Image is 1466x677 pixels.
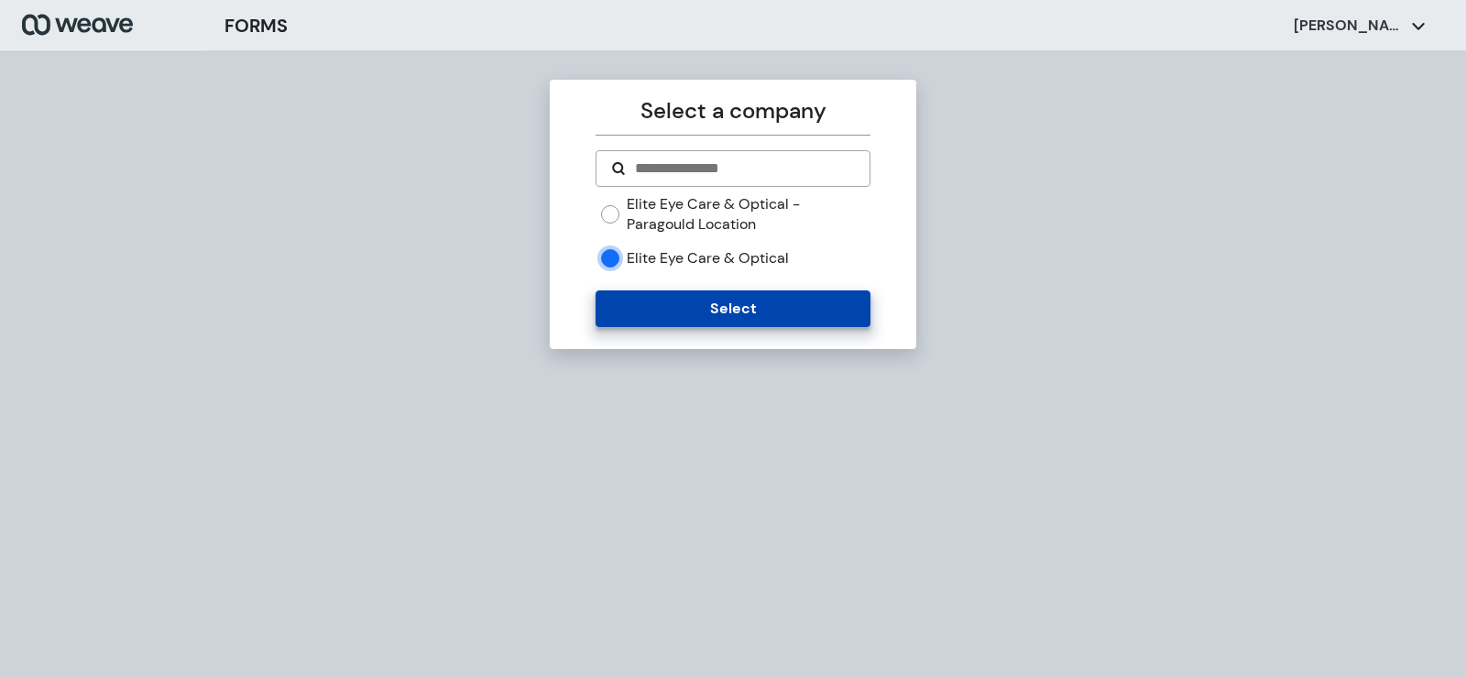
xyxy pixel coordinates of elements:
[627,194,870,234] label: Elite Eye Care & Optical - Paragould Location
[596,94,870,127] p: Select a company
[1294,16,1404,36] p: [PERSON_NAME]
[224,12,288,39] h3: FORMS
[627,248,789,268] label: Elite Eye Care & Optical
[633,158,854,180] input: Search
[596,290,870,327] button: Select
